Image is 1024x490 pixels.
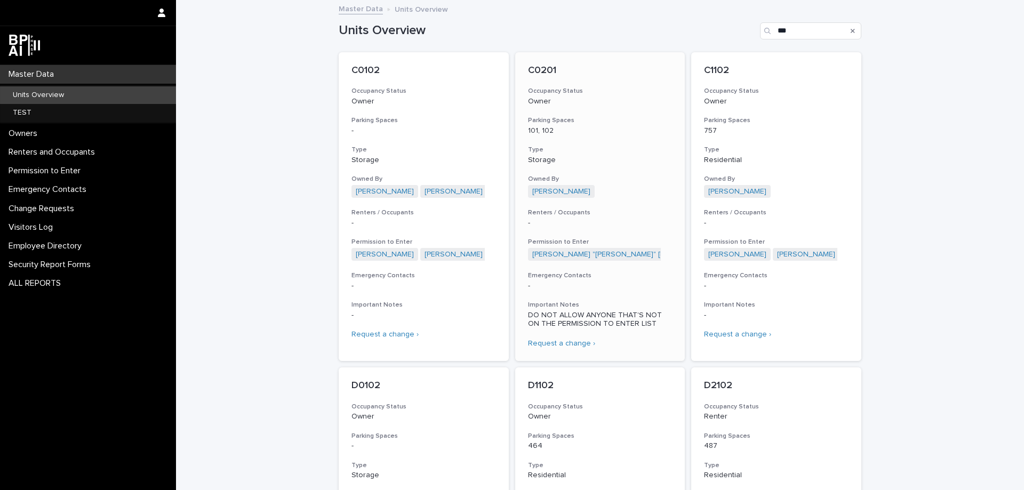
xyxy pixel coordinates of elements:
h3: Parking Spaces [351,116,496,125]
p: - [351,282,496,291]
h3: Parking Spaces [528,432,673,440]
p: - [351,126,496,135]
p: Emergency Contacts [4,184,95,195]
input: Search [760,22,861,39]
a: [PERSON_NAME] "[PERSON_NAME]" [PERSON_NAME] [532,250,716,259]
p: Change Requests [4,204,83,214]
a: C0102Occupancy StatusOwnerParking Spaces-TypeStorageOwned By[PERSON_NAME] [PERSON_NAME] Renters /... [339,52,509,361]
h3: Parking Spaces [528,116,673,125]
p: Employee Directory [4,241,90,251]
h1: Units Overview [339,23,756,38]
h3: Emergency Contacts [528,271,673,280]
p: Owner [528,412,673,421]
p: 487 [704,441,849,451]
img: dwgmcNfxSF6WIOOXiGgu [9,35,40,56]
a: [PERSON_NAME] [532,187,590,196]
p: Units Overview [395,3,448,14]
p: Residential [704,471,849,480]
p: - [528,219,673,228]
p: Permission to Enter [4,166,89,176]
p: 101, 102 [528,126,673,135]
h3: Renters / Occupants [704,208,849,217]
h3: Occupancy Status [351,87,496,95]
p: DO NOT ALLOW ANYONE THAT'S NOT ON THE PERMISSION TO ENTER LIST [528,311,673,329]
h3: Permission to Enter [351,238,496,246]
p: 464 [528,441,673,451]
p: 757 [704,126,849,135]
a: Request a change › [351,331,419,338]
p: Storage [528,156,673,165]
p: Renters and Occupants [4,147,103,157]
a: C1102Occupancy StatusOwnerParking Spaces757TypeResidentialOwned By[PERSON_NAME] Renters / Occupan... [691,52,861,361]
a: [PERSON_NAME] [425,187,483,196]
p: Units Overview [4,91,73,100]
p: - [704,219,849,228]
p: - [351,219,496,228]
p: C1102 [704,65,849,77]
h3: Owned By [351,175,496,183]
p: Storage [351,156,496,165]
a: [PERSON_NAME] [425,250,483,259]
h3: Emergency Contacts [704,271,849,280]
h3: Occupancy Status [704,403,849,411]
h3: Type [704,146,849,154]
a: [PERSON_NAME] [356,187,414,196]
p: Visitors Log [4,222,61,232]
h3: Important Notes [528,301,673,309]
p: Owner [351,97,496,106]
p: Storage [351,471,496,480]
a: [PERSON_NAME] [356,250,414,259]
p: Residential [528,471,673,480]
p: Master Data [4,69,62,79]
h3: Occupancy Status [351,403,496,411]
h3: Type [704,461,849,470]
h3: Parking Spaces [351,432,496,440]
h3: Type [351,461,496,470]
p: D2102 [704,380,849,392]
h3: Renters / Occupants [351,208,496,217]
p: - [351,441,496,451]
p: D0102 [351,380,496,392]
h3: Owned By [528,175,673,183]
p: C0201 [528,65,673,77]
h3: Parking Spaces [704,116,849,125]
p: Residential [704,156,849,165]
h3: Type [351,146,496,154]
h3: Occupancy Status [528,403,673,411]
h3: Emergency Contacts [351,271,496,280]
a: Master Data [339,2,383,14]
a: C0201Occupancy StatusOwnerParking Spaces101, 102TypeStorageOwned By[PERSON_NAME] Renters / Occupa... [515,52,685,361]
h3: Type [528,146,673,154]
p: - [351,311,496,320]
p: TEST [4,108,40,117]
p: ALL REPORTS [4,278,69,288]
a: [PERSON_NAME] [708,187,766,196]
h3: Permission to Enter [528,238,673,246]
h3: Occupancy Status [704,87,849,95]
p: Owners [4,128,46,139]
h3: Parking Spaces [704,432,849,440]
h3: Important Notes [704,301,849,309]
p: Owner [704,97,849,106]
p: D1102 [528,380,673,392]
p: Owner [528,97,673,106]
h3: Type [528,461,673,470]
a: [PERSON_NAME] [777,250,835,259]
p: Renter [704,412,849,421]
a: [PERSON_NAME] [708,250,766,259]
h3: Renters / Occupants [528,208,673,217]
a: Request a change › [704,331,771,338]
p: - [528,282,673,291]
p: C0102 [351,65,496,77]
h3: Important Notes [351,301,496,309]
p: Security Report Forms [4,260,99,270]
p: - [704,282,849,291]
a: Request a change › [528,340,595,347]
h3: Owned By [704,175,849,183]
p: - [704,311,849,320]
p: Owner [351,412,496,421]
h3: Permission to Enter [704,238,849,246]
h3: Occupancy Status [528,87,673,95]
